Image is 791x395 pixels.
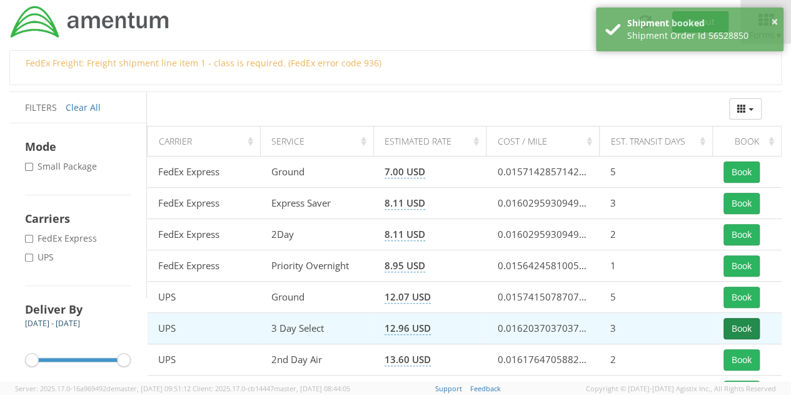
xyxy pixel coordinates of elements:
span: master, [DATE] 08:44:05 [274,384,350,393]
a: Clear All [66,101,101,113]
td: FedEx Express [148,219,261,250]
td: 0.016029593094944516 [486,219,600,250]
div: Book [724,135,778,148]
td: 3 [600,188,713,219]
td: Priority Overnight [260,250,373,282]
td: 0.016176470588235296 [486,344,600,376]
span: master, [DATE] 09:51:12 [114,384,191,393]
td: 3 Day Select [260,313,373,344]
span: Client: 2025.17.0-cb14447 [193,384,350,393]
input: UPS [25,254,33,262]
td: 5 [600,282,713,313]
input: Small Package [25,163,33,171]
td: 0.016029593094944516 [486,188,600,219]
td: 1 [600,250,713,282]
div: Cost / Mile [498,135,595,148]
span: 7.00 USD [385,165,425,178]
button: × [771,13,778,31]
button: Book [723,193,760,214]
span: 12.96 USD [385,322,431,335]
img: dyn-intl-logo-049831509241104b2a82.png [9,4,171,39]
td: FedEx Express [148,250,261,282]
button: Book [723,349,760,371]
h4: Mode [25,139,131,154]
span: 13.60 USD [385,353,431,366]
div: Estimated Rate [385,135,482,148]
label: Small Package [25,160,99,173]
td: 0.015741507870753936 [486,282,600,313]
div: Shipment booked [627,17,774,29]
span: Copyright © [DATE]-[DATE] Agistix Inc., All Rights Reserved [586,384,776,394]
button: Book [723,224,760,245]
h4: Deliver By [25,302,131,317]
td: UPS [148,344,261,376]
span: 8.11 USD [385,197,425,210]
td: 2 [600,219,713,250]
span: [DATE] - [DATE] [25,318,80,329]
span: Filters [25,101,57,113]
td: Ground [260,156,373,188]
button: Book [723,162,760,183]
div: Carrier [159,135,256,148]
span: Server: 2025.17.0-16a969492de [15,384,191,393]
label: FedEx Express [25,232,99,245]
td: 0.016203703703703703 [486,313,600,344]
div: FedEx Freight: Freight shipment line item 1 - class is required. (FedEx error code 936) [16,57,771,69]
td: 0.015642458100558664 [486,250,600,282]
div: Shipment Order Id 56528850 [627,29,774,42]
td: UPS [148,282,261,313]
td: Express Saver [260,188,373,219]
span: 8.11 USD [385,228,425,241]
td: FedEx Express [148,156,261,188]
h4: Carriers [25,211,131,226]
div: Service [271,135,369,148]
td: Ground [260,282,373,313]
td: 2Day [260,219,373,250]
button: Book [723,255,760,277]
td: 2nd Day Air [260,344,373,376]
td: UPS [148,313,261,344]
span: 12.07 USD [385,290,431,304]
button: Columns [729,98,762,120]
td: 5 [600,156,713,188]
td: 2 [600,344,713,376]
span: 8.95 USD [385,259,425,272]
button: Book [723,318,760,339]
div: Est. Transit Days [611,135,708,148]
td: FedEx Express [148,188,261,219]
button: Book [723,287,760,308]
a: Feedback [470,384,501,393]
label: UPS [25,251,56,264]
td: 3 [600,313,713,344]
input: FedEx Express [25,235,33,243]
td: 0.015714285714285715 [486,156,600,188]
a: Support [435,384,462,393]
